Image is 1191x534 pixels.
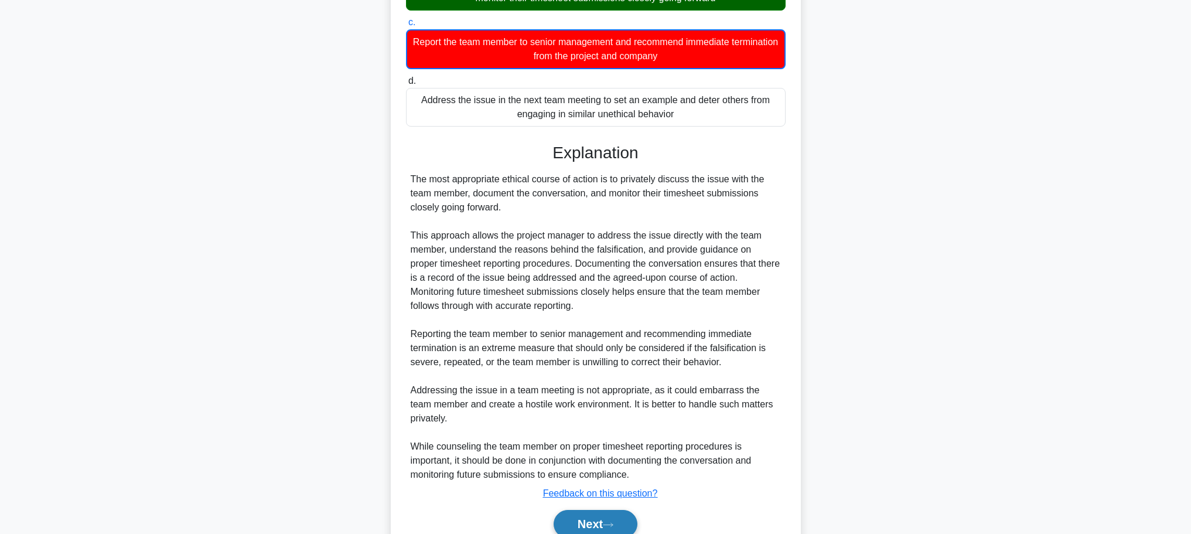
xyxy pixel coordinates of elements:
div: The most appropriate ethical course of action is to privately discuss the issue with the team mem... [411,172,781,482]
h3: Explanation [413,143,779,163]
a: Feedback on this question? [543,488,658,498]
div: Report the team member to senior management and recommend immediate termination from the project ... [406,29,786,69]
div: Address the issue in the next team meeting to set an example and deter others from engaging in si... [406,88,786,127]
span: d. [408,76,416,86]
span: c. [408,17,415,27]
